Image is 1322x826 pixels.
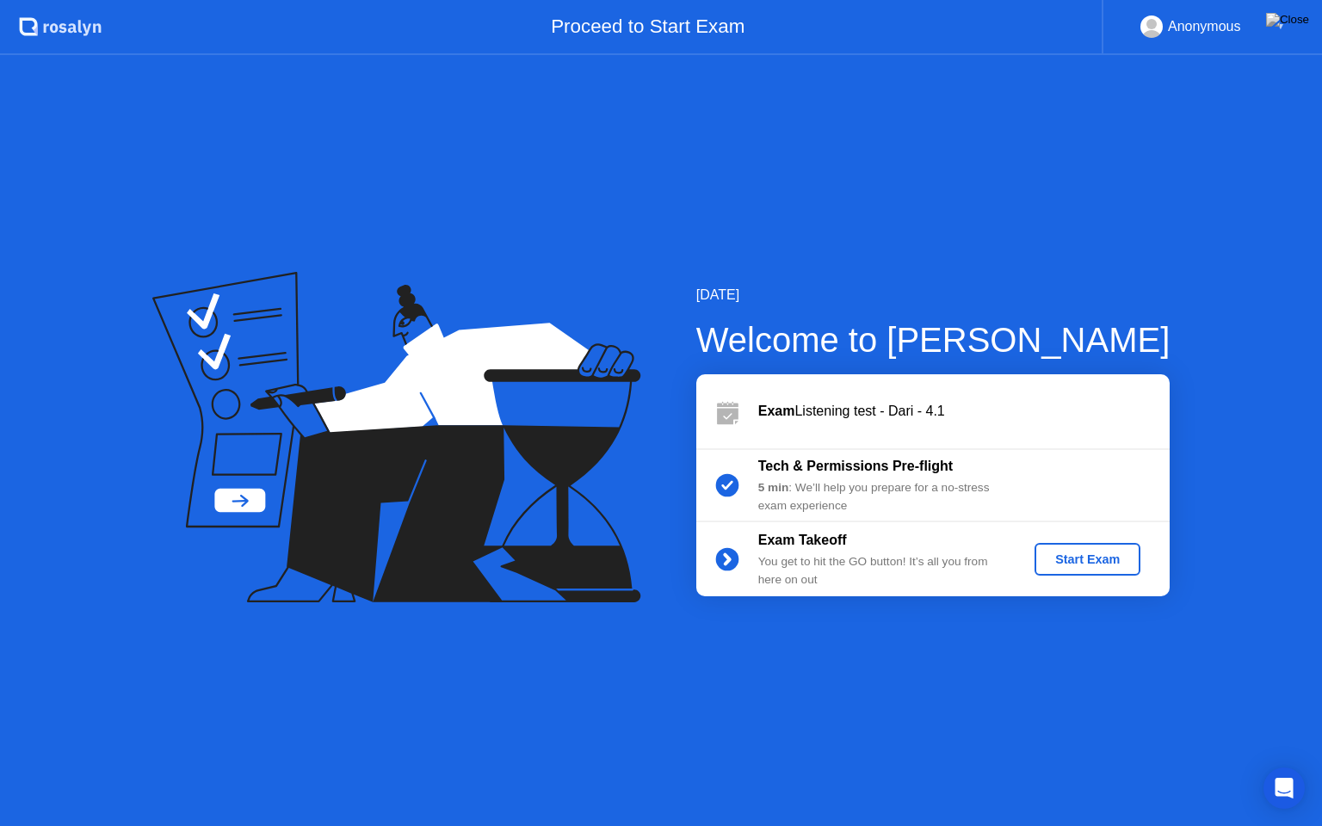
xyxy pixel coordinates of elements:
div: Open Intercom Messenger [1263,767,1305,809]
div: You get to hit the GO button! It’s all you from here on out [758,553,1006,589]
div: [DATE] [696,285,1171,305]
img: Close [1266,13,1309,27]
button: Start Exam [1035,543,1140,576]
div: Start Exam [1041,552,1134,566]
b: Exam Takeoff [758,533,847,547]
b: Exam [758,404,795,418]
div: Anonymous [1168,15,1241,38]
div: : We’ll help you prepare for a no-stress exam experience [758,479,1006,515]
div: Welcome to [PERSON_NAME] [696,314,1171,366]
div: Listening test - Dari - 4.1 [758,401,1170,422]
b: Tech & Permissions Pre-flight [758,459,953,473]
b: 5 min [758,481,789,494]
